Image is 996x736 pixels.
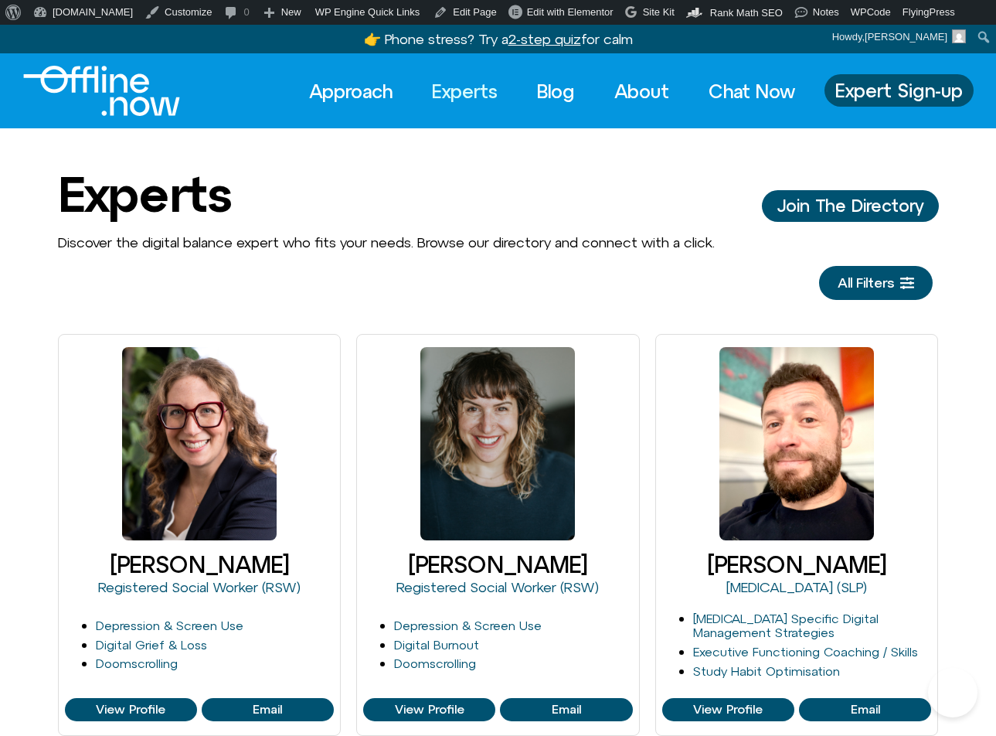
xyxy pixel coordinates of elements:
[253,703,282,717] span: Email
[23,66,180,116] img: offline.now
[865,31,947,43] span: [PERSON_NAME]
[96,638,207,652] a: Digital Grief & Loss
[508,31,581,47] u: 2-step quiz
[693,664,840,678] a: Study Habit Optimisation
[110,551,289,578] a: [PERSON_NAME]
[777,196,923,215] span: Join The Directory
[527,6,614,18] span: Edit with Elementor
[65,698,197,721] a: View Profile of Blair Wexler-Singer
[96,703,165,717] span: View Profile
[58,234,715,250] span: Discover the digital balance expert who fits your needs. Browse our directory and connect with a ...
[394,656,476,670] a: Doomscrolling
[600,74,683,108] a: About
[693,612,879,640] a: [MEDICAL_DATA] Specific Digital Management Strategies
[726,579,867,595] a: [MEDICAL_DATA] (SLP)
[693,703,763,717] span: View Profile
[762,190,939,221] a: Join The Director
[408,551,587,578] a: [PERSON_NAME]
[98,579,301,595] a: Registered Social Worker (RSW)
[838,275,894,291] span: All Filters
[707,551,886,578] a: [PERSON_NAME]
[552,703,581,717] span: Email
[394,618,542,632] a: Depression & Screen Use
[295,74,809,108] nav: Menu
[23,66,154,116] div: Logo
[58,167,231,221] h1: Experts
[824,74,974,107] a: Expert Sign-up
[851,703,880,717] span: Email
[418,74,512,108] a: Experts
[394,638,479,652] a: Digital Burnout
[643,6,675,18] span: Site Kit
[202,698,334,721] a: View Profile of Blair Wexler-Singer
[523,74,589,108] a: Blog
[710,7,783,19] span: Rank Math SEO
[819,266,933,300] a: All Filters
[662,698,794,721] a: View Profile of Craig Selinger
[395,703,464,717] span: View Profile
[928,668,977,717] iframe: Botpress
[799,698,931,721] a: View Profile of Craig Selinger
[96,618,243,632] a: Depression & Screen Use
[364,31,633,47] a: 👉 Phone stress? Try a2-step quizfor calm
[827,25,972,49] a: Howdy,
[693,645,918,659] a: Executive Functioning Coaching / Skills
[363,698,495,721] a: View Profile of Cleo Haber
[396,579,599,595] a: Registered Social Worker (RSW)
[295,74,406,108] a: Approach
[96,656,178,670] a: Doomscrolling
[695,74,809,108] a: Chat Now
[500,698,632,721] a: View Profile of Cleo Haber
[835,80,963,101] span: Expert Sign-up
